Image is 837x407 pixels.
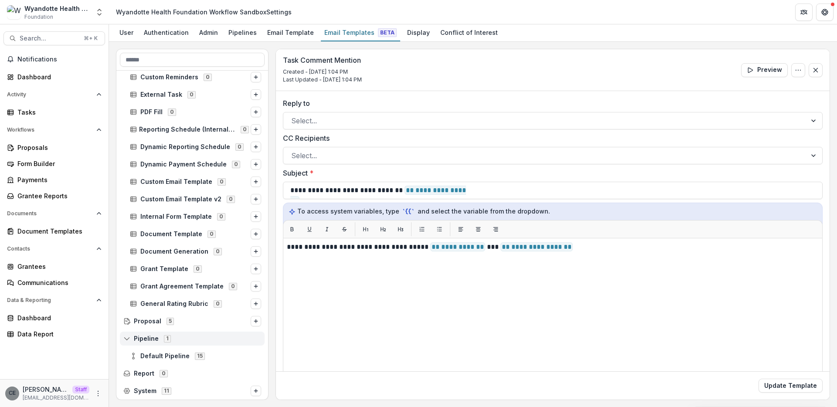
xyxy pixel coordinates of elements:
[140,109,163,116] span: PDF Fill
[17,56,102,63] span: Notifications
[3,189,105,203] a: Grantee Reports
[140,353,190,360] span: Default Pipeline
[162,387,171,394] span: 11
[251,72,261,82] button: Options
[404,24,433,41] a: Display
[289,207,817,216] p: To access system variables, type and select the variable from the dropdown.
[3,88,105,102] button: Open Activity
[24,4,90,13] div: Wyandotte Health Foundation Workflow Sandbox
[251,176,261,187] button: Options
[283,56,362,64] h3: Task Comment Mention
[17,278,98,287] div: Communications
[7,127,93,133] span: Workflows
[126,210,265,224] div: Internal Form Template0Options
[809,63,823,77] button: Close
[401,207,416,216] code: `{{`
[3,52,105,66] button: Notifications
[126,122,265,136] div: Reporting Schedule (Internal / External)0Options
[140,24,192,41] a: Authentication
[251,264,261,274] button: Options
[17,329,98,339] div: Data Report
[134,318,161,325] span: Proposal
[134,370,154,377] span: Report
[187,91,196,98] span: 0
[3,327,105,341] a: Data Report
[3,105,105,119] a: Tasks
[3,311,105,325] a: Dashboard
[17,175,98,184] div: Payments
[23,394,89,402] p: [EMAIL_ADDRESS][DOMAIN_NAME]
[126,349,265,363] div: Default Pipeline15
[140,196,221,203] span: Custom Email Template v2
[20,35,78,42] span: Search...
[116,26,137,39] div: User
[140,300,208,308] span: General Rating Rubric
[126,157,265,171] div: Dynamic Payment Schedule0Options
[437,26,501,39] div: Conflict of Interest
[3,224,105,238] a: Document Templates
[264,26,317,39] div: Email Template
[126,297,265,311] div: General Rating Rubric0Options
[251,246,261,257] button: Options
[225,26,260,39] div: Pipelines
[251,316,261,326] button: Options
[225,24,260,41] a: Pipelines
[134,335,159,343] span: Pipeline
[140,178,212,186] span: Custom Email Template
[251,298,261,309] button: Options
[195,353,205,360] span: 15
[3,123,105,137] button: Open Workflows
[23,385,69,394] p: [PERSON_NAME]
[3,31,105,45] button: Search...
[126,140,265,154] div: Dynamic Reporting Schedule0Options
[126,244,265,258] div: Document Generation0Options
[139,126,235,133] span: Reporting Schedule (Internal / External)
[251,124,261,135] button: Options
[251,159,261,170] button: Options
[208,231,216,237] span: 0
[24,13,53,21] span: Foundation
[126,105,265,119] div: PDF Fill0Options
[3,293,105,307] button: Open Data & Reporting
[454,222,468,236] button: Align left
[17,72,98,81] div: Dashboard
[3,156,105,171] a: Form Builder
[134,387,157,395] span: System
[82,34,99,43] div: ⌘ + K
[168,109,176,115] span: 0
[251,107,261,117] button: Options
[7,5,21,19] img: Wyandotte Health Foundation Workflow Sandbox
[251,281,261,292] button: Options
[251,142,261,152] button: Options
[214,248,222,255] span: 0
[17,159,98,168] div: Form Builder
[232,161,240,168] span: 0
[741,63,788,77] button: Preview
[283,133,817,143] label: CC Recipients
[3,140,105,155] a: Proposals
[196,26,221,39] div: Admin
[126,279,265,293] div: Grant Agreement Template0Options
[126,70,265,84] div: Custom Reminders0Options
[3,207,105,220] button: Open Documents
[218,178,226,185] span: 0
[9,390,16,396] div: Chiji Eke
[194,265,202,272] span: 0
[140,248,208,255] span: Document Generation
[112,6,295,18] nav: breadcrumb
[140,161,227,168] span: Dynamic Payment Schedule
[140,26,192,39] div: Authentication
[376,222,390,236] button: H2
[120,314,265,328] div: Proposal5Options
[167,318,174,325] span: 5
[378,28,397,37] span: Beta
[251,386,261,396] button: Options
[321,24,400,41] a: Email Templates Beta
[816,3,834,21] button: Get Help
[251,211,261,222] button: Options
[7,210,93,217] span: Documents
[285,222,299,236] button: Bold
[120,332,265,346] div: Pipeline1
[196,24,221,41] a: Admin
[235,143,244,150] span: 0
